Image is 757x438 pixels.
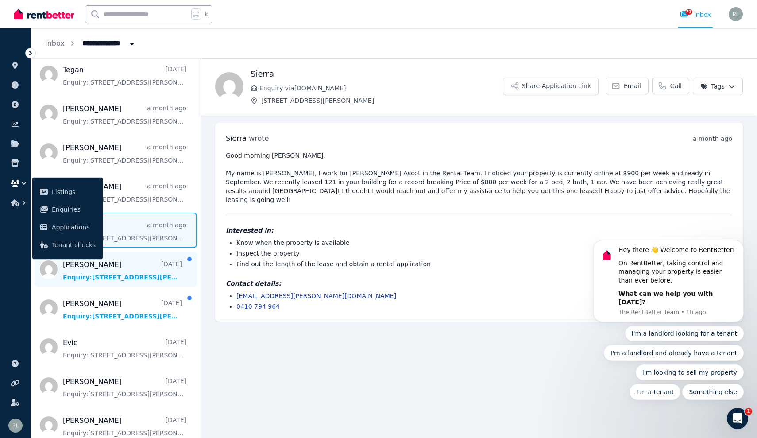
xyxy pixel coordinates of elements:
a: Applications [36,218,99,236]
span: Email [624,81,641,90]
a: 0410 794 964 [236,303,280,310]
a: [PERSON_NAME]a month agoEnquiry:[STREET_ADDRESS][PERSON_NAME]. [63,104,186,126]
span: Enquiry via [DOMAIN_NAME] [259,84,503,93]
span: wrote [249,134,269,143]
pre: Good morning [PERSON_NAME], My name is [PERSON_NAME], I work for [PERSON_NAME] Ascot in the Renta... [226,151,732,204]
h4: Contact details: [226,279,732,288]
li: Find out the length of the lease and obtain a rental application [236,260,732,268]
a: [EMAIL_ADDRESS][PERSON_NAME][DOMAIN_NAME] [236,292,396,299]
time: a month ago [693,135,732,142]
a: Email [606,78,649,94]
a: [PERSON_NAME][DATE]Enquiry:[STREET_ADDRESS][PERSON_NAME]. [63,415,186,438]
a: Sierraa month agoEnquiry:[STREET_ADDRESS][PERSON_NAME]. [63,221,186,243]
h1: Sierra [251,68,503,80]
a: Tenant checks [36,236,99,254]
h4: Interested in: [226,226,732,235]
img: Sierra [215,72,243,101]
span: Applications [52,222,96,233]
li: Inspect the property [236,249,732,258]
img: RentBetter [14,8,74,21]
a: Tegan[DATE]Enquiry:[STREET_ADDRESS][PERSON_NAME]. [63,65,186,87]
a: [PERSON_NAME][DATE]Enquiry:[STREET_ADDRESS][PERSON_NAME]. [63,260,182,282]
span: Listings [52,186,96,197]
a: [PERSON_NAME][DATE]Enquiry:[STREET_ADDRESS][PERSON_NAME]. [63,298,182,321]
img: Rob Leonard [729,7,743,21]
span: Call [670,81,682,90]
a: Listings [36,183,99,201]
a: [PERSON_NAME][DATE]Enquiry:[STREET_ADDRESS][PERSON_NAME]. [63,376,186,399]
div: Inbox [680,10,711,19]
span: Tags [700,82,725,91]
img: Rob Leonard [8,419,23,433]
a: Call [652,78,689,94]
iframe: Intercom notifications message [580,163,757,414]
span: 1 [745,408,752,415]
span: Enquiries [52,204,96,215]
button: Tags [693,78,743,95]
li: Know when the property is available [236,238,732,247]
iframe: Intercom live chat [727,408,748,429]
nav: Breadcrumb [31,28,151,58]
a: Enquiries [36,201,99,218]
button: Share Application Link [503,78,599,95]
a: [PERSON_NAME]a month agoEnquiry:[STREET_ADDRESS][PERSON_NAME]. [63,143,186,165]
span: 71 [685,9,692,15]
a: Inbox [45,39,65,47]
span: [STREET_ADDRESS][PERSON_NAME] [261,96,503,105]
a: [PERSON_NAME]a month agoEnquiry:[STREET_ADDRESS][PERSON_NAME]. [63,182,186,204]
span: k [205,11,208,18]
span: Sierra [226,134,247,143]
span: Tenant checks [52,240,96,250]
a: Evie[DATE]Enquiry:[STREET_ADDRESS][PERSON_NAME]. [63,337,186,360]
